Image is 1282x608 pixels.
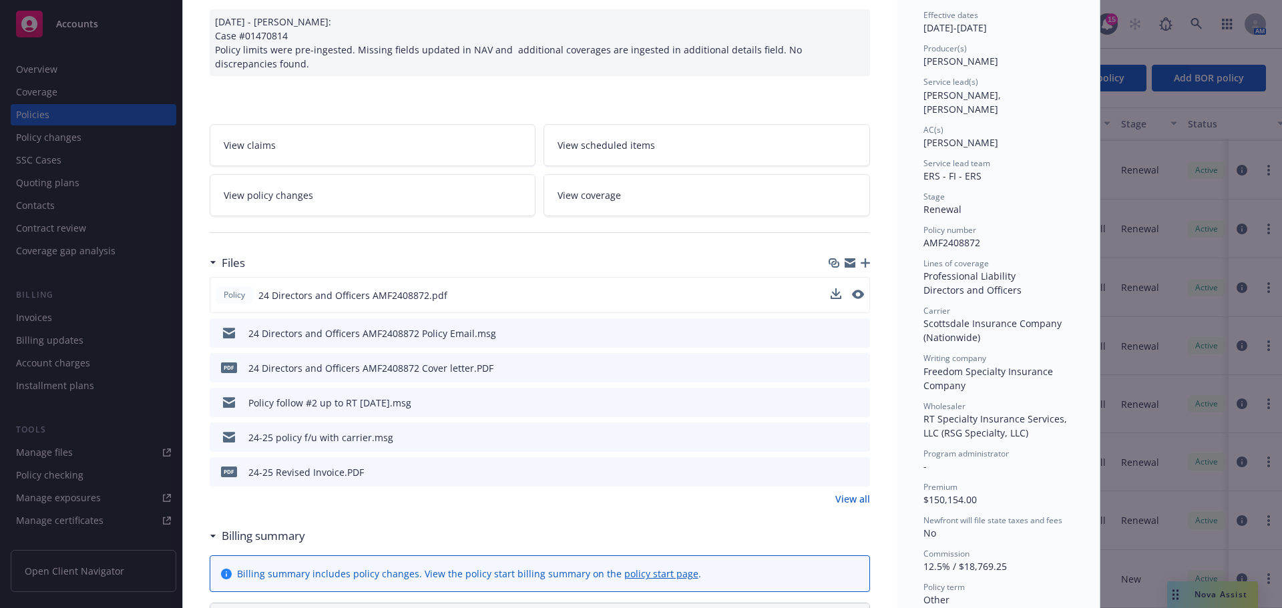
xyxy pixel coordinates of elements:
[831,288,841,302] button: download file
[923,9,978,21] span: Effective dates
[923,400,966,412] span: Wholesaler
[923,203,961,216] span: Renewal
[831,430,842,444] button: download file
[221,289,248,301] span: Policy
[923,258,989,269] span: Lines of coverage
[923,352,986,364] span: Writing company
[923,560,1007,573] span: 12.5% / $18,769.25
[852,288,864,302] button: preview file
[923,224,976,236] span: Policy number
[210,527,305,545] div: Billing summary
[237,567,701,581] div: Billing summary includes policy changes. View the policy start billing summary on the .
[852,290,864,299] button: preview file
[544,124,870,166] a: View scheduled items
[224,188,313,202] span: View policy changes
[923,527,936,539] span: No
[831,288,841,299] button: download file
[923,55,998,67] span: [PERSON_NAME]
[210,254,245,272] div: Files
[624,567,698,580] a: policy start page
[923,581,965,593] span: Policy term
[544,174,870,216] a: View coverage
[923,136,998,149] span: [PERSON_NAME]
[221,467,237,477] span: PDF
[831,396,842,410] button: download file
[923,236,980,249] span: AMF2408872
[222,527,305,545] h3: Billing summary
[923,548,970,559] span: Commission
[923,515,1062,526] span: Newfront will file state taxes and fees
[923,593,949,606] span: Other
[853,326,865,340] button: preview file
[248,396,411,410] div: Policy follow #2 up to RT [DATE].msg
[923,317,1064,344] span: Scottsdale Insurance Company (Nationwide)
[923,460,927,473] span: -
[923,9,1073,35] div: [DATE] - [DATE]
[923,283,1073,297] div: Directors and Officers
[923,448,1009,459] span: Program administrator
[831,361,842,375] button: download file
[853,396,865,410] button: preview file
[558,138,655,152] span: View scheduled items
[558,188,621,202] span: View coverage
[923,481,957,493] span: Premium
[853,361,865,375] button: preview file
[923,269,1073,283] div: Professional Liability
[221,362,237,372] span: PDF
[923,191,945,202] span: Stage
[923,365,1056,392] span: Freedom Specialty Insurance Company
[923,305,950,316] span: Carrier
[853,430,865,444] button: preview file
[923,76,978,87] span: Service lead(s)
[923,89,1004,115] span: [PERSON_NAME], [PERSON_NAME]
[923,412,1070,439] span: RT Specialty Insurance Services, LLC (RSG Specialty, LLC)
[923,170,982,182] span: ERS - FI - ERS
[248,361,493,375] div: 24 Directors and Officers AMF2408872 Cover letter.PDF
[224,138,276,152] span: View claims
[210,9,870,76] div: [DATE] - [PERSON_NAME]: Case #01470814 Policy limits were pre-ingested. Missing fields updated in...
[923,158,990,169] span: Service lead team
[258,288,447,302] span: 24 Directors and Officers AMF2408872.pdf
[923,493,977,506] span: $150,154.00
[923,124,943,135] span: AC(s)
[248,326,496,340] div: 24 Directors and Officers AMF2408872 Policy Email.msg
[222,254,245,272] h3: Files
[210,174,536,216] a: View policy changes
[853,465,865,479] button: preview file
[923,43,967,54] span: Producer(s)
[248,465,364,479] div: 24-25 Revised Invoice.PDF
[835,492,870,506] a: View all
[831,326,842,340] button: download file
[831,465,842,479] button: download file
[210,124,536,166] a: View claims
[248,430,393,444] div: 24-25 policy f/u with carrier.msg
